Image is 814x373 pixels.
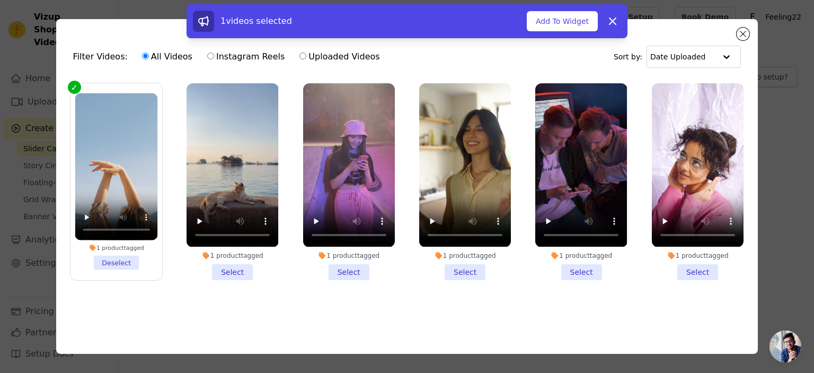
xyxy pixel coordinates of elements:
div: 1 product tagged [419,251,511,260]
div: 1 product tagged [535,251,627,260]
div: 1 product tagged [652,251,744,260]
label: Instagram Reels [207,50,285,64]
div: Open chat [769,331,801,362]
div: Filter Videos: [73,45,386,69]
button: Add To Widget [527,11,598,31]
div: 1 product tagged [187,251,278,260]
div: Sort by: [614,46,741,68]
div: 1 product tagged [303,251,395,260]
label: Uploaded Videos [299,50,380,64]
span: 1 videos selected [220,16,292,26]
div: 1 product tagged [75,245,157,252]
label: All Videos [141,50,193,64]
